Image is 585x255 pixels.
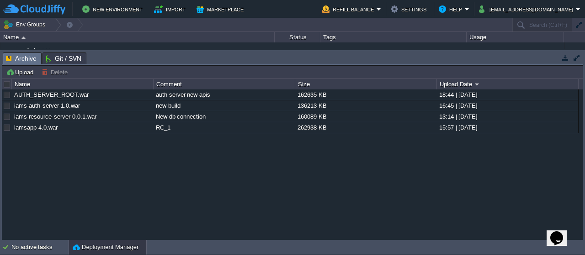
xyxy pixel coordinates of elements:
button: Env Groups [3,18,48,31]
div: Usage [467,32,564,42]
button: Deployment Manager [73,243,138,252]
div: No active tasks [11,240,69,255]
a: iams-auth-server-1.0.war [14,102,80,109]
div: Name [12,79,153,89]
div: 160089 KB [295,111,436,122]
div: Name [1,32,274,42]
div: Size [296,79,436,89]
div: Status [275,32,320,42]
button: Upload [6,68,36,76]
button: Refill Balance [322,4,377,15]
button: New Environment [82,4,145,15]
img: CloudJiffy [3,4,65,15]
span: Git / SVN [46,53,81,64]
div: Upload Date [437,79,578,89]
a: iamsapp-4.0.war [14,124,58,131]
div: New db connection [154,111,294,122]
div: 13:14 | [DATE] [437,111,578,122]
div: 262938 KB [295,122,436,133]
button: Help [439,4,465,15]
div: new build [154,100,294,111]
a: AUTH_SERVER_ROOT.war [14,91,89,98]
button: Delete [42,68,70,76]
div: Sleeping [275,42,320,67]
img: AMDAwAAAACH5BAEAAAAALAAAAAABAAEAAAICRAEAOw== [21,36,26,39]
div: RC_1 [154,122,294,133]
button: Import [154,4,188,15]
div: Comment [154,79,295,89]
button: Settings [391,4,429,15]
a: akclasses [24,46,51,55]
img: AMDAwAAAACH5BAEAAAAALAAAAAABAAEAAAICRAEAOw== [8,42,21,67]
iframe: chat widget [547,219,576,246]
div: 0 / 16 [481,42,496,67]
img: AMDAwAAAACH5BAEAAAAALAAAAAABAAEAAAICRAEAOw== [0,42,8,67]
div: 15% [513,42,543,67]
div: Tags [321,32,466,42]
div: 18:44 | [DATE] [437,89,578,100]
div: 15:57 | [DATE] [437,122,578,133]
div: auth server new apis [154,89,294,100]
a: iams-resource-server-0.0.1.war [14,113,96,120]
div: 162635 KB [295,89,436,100]
div: 16:45 | [DATE] [437,100,578,111]
span: Archive [6,53,37,64]
div: 136213 KB [295,100,436,111]
button: [EMAIL_ADDRESS][DOMAIN_NAME] [479,4,576,15]
button: Marketplace [197,4,246,15]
